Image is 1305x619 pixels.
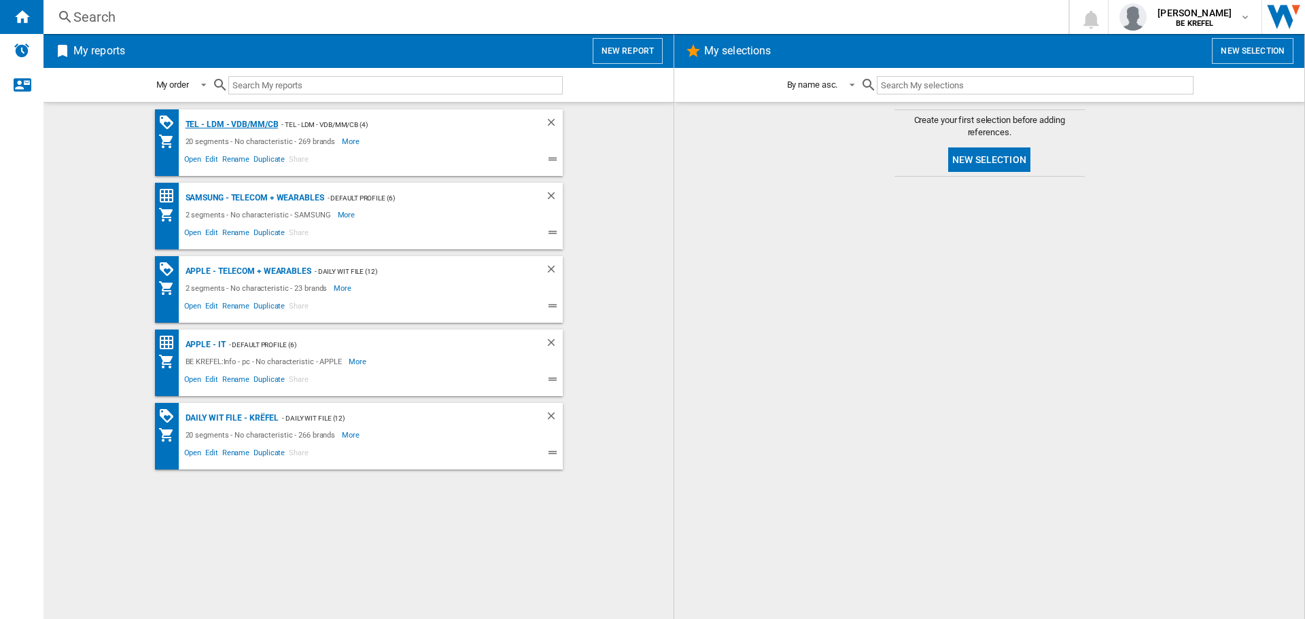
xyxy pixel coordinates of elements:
span: Share [287,226,311,243]
div: By name asc. [787,79,838,90]
span: More [338,207,358,223]
div: PROMOTIONS Matrix [158,114,182,131]
span: Duplicate [251,300,287,316]
div: My order [156,79,189,90]
span: Open [182,446,204,463]
span: Edit [203,226,220,243]
div: APPLE - IT [182,336,226,353]
span: Share [287,153,311,169]
div: Search [73,7,1033,26]
span: More [342,133,362,149]
h2: My selections [701,38,773,64]
span: Open [182,153,204,169]
button: New selection [1212,38,1293,64]
b: BE KREFEL [1176,19,1213,28]
div: 2 segments - No characteristic - 23 brands [182,280,334,296]
button: New selection [948,147,1030,172]
div: BE KREFEL:Info - pc - No characteristic - APPLE [182,353,349,370]
input: Search My selections [877,76,1193,94]
div: - TEL - LDM - VDB/MM/CB (4) [278,116,517,133]
div: Delete [545,116,563,133]
div: - Daily WIT file (12) [311,263,518,280]
span: Edit [203,373,220,389]
div: - Default profile (6) [324,190,518,207]
span: Rename [220,446,251,463]
span: Edit [203,153,220,169]
span: Open [182,226,204,243]
div: APPLE - Telecom + Wearables [182,263,311,280]
div: My Assortment [158,353,182,370]
div: Delete [545,410,563,427]
span: Rename [220,300,251,316]
span: Open [182,373,204,389]
div: PROMOTIONS Matrix [158,261,182,278]
img: profile.jpg [1119,3,1147,31]
span: Rename [220,226,251,243]
div: Price Matrix [158,188,182,205]
span: Duplicate [251,446,287,463]
span: Open [182,300,204,316]
span: More [334,280,353,296]
div: Delete [545,336,563,353]
div: Daily WIT file - Krëfel [182,410,279,427]
div: - Daily WIT file (12) [279,410,517,427]
div: Price Matrix [158,334,182,351]
div: My Assortment [158,427,182,443]
span: Rename [220,373,251,389]
span: Share [287,373,311,389]
div: My Assortment [158,207,182,223]
button: New report [593,38,663,64]
div: 2 segments - No characteristic - SAMSUNG [182,207,338,223]
div: Delete [545,190,563,207]
div: My Assortment [158,133,182,149]
span: Rename [220,153,251,169]
div: My Assortment [158,280,182,296]
span: Edit [203,300,220,316]
span: Duplicate [251,373,287,389]
span: Share [287,300,311,316]
div: PROMOTIONS Matrix [158,408,182,425]
h2: My reports [71,38,128,64]
span: Edit [203,446,220,463]
div: Delete [545,263,563,280]
span: More [342,427,362,443]
div: SAMSUNG - Telecom + Wearables [182,190,324,207]
span: [PERSON_NAME] [1158,6,1232,20]
span: Share [287,446,311,463]
span: Duplicate [251,153,287,169]
span: Create your first selection before adding references. [894,114,1085,139]
div: 20 segments - No characteristic - 269 brands [182,133,343,149]
span: Duplicate [251,226,287,243]
div: 20 segments - No characteristic - 266 brands [182,427,343,443]
input: Search My reports [228,76,563,94]
div: TEL - LDM - VDB/MM/CB [182,116,279,133]
div: - Default profile (6) [226,336,518,353]
span: More [349,353,368,370]
img: alerts-logo.svg [14,42,30,58]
